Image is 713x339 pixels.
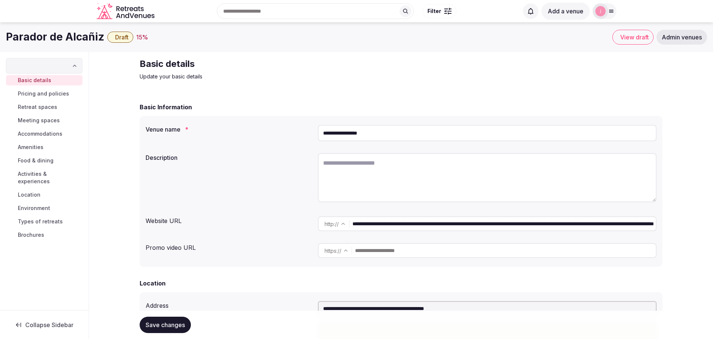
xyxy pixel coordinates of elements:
div: Address [146,298,312,310]
button: Collapse Sidebar [6,317,82,333]
span: Types of retreats [18,218,63,225]
span: Filter [427,7,441,15]
a: Meeting spaces [6,115,82,126]
div: Website URL [146,213,312,225]
a: Location [6,190,82,200]
p: Update your basic details [140,73,389,80]
span: Environment [18,204,50,212]
a: Retreat spaces [6,102,82,112]
a: Visit the homepage [97,3,156,20]
span: Location [18,191,40,198]
button: 15% [136,33,148,42]
a: Basic details [6,75,82,85]
div: Promo video URL [146,240,312,252]
span: View draft [620,33,649,41]
span: Brochures [18,231,44,239]
a: Environment [6,203,82,213]
span: Accommodations [18,130,62,138]
span: Draft [115,33,128,41]
span: Pricing and policies [18,90,69,97]
a: Accommodations [6,129,82,139]
span: Collapse Sidebar [25,321,74,329]
div: 15 % [136,33,148,42]
a: View draft [612,30,654,45]
label: Description [146,155,312,161]
a: Types of retreats [6,216,82,227]
a: Pricing and policies [6,88,82,99]
span: Save changes [146,321,185,329]
button: Save changes [140,317,191,333]
button: Add a venue [541,3,590,20]
a: Amenities [6,142,82,152]
label: Venue name [146,126,312,132]
a: Food & dining [6,155,82,166]
a: Add a venue [541,7,590,15]
h2: Basic Information [140,103,192,112]
span: Food & dining [18,157,53,164]
span: Admin venues [662,33,702,41]
button: Draft [107,32,133,43]
a: Activities & experiences [6,169,82,187]
button: Filter [423,4,456,18]
h2: Basic details [140,58,389,70]
a: Admin venues [657,30,707,45]
span: Amenities [18,143,43,151]
svg: Retreats and Venues company logo [97,3,156,20]
span: Retreat spaces [18,103,57,111]
span: Activities & experiences [18,170,79,185]
h1: Parador de Alcañiz [6,30,104,44]
a: Brochures [6,230,82,240]
span: Meeting spaces [18,117,60,124]
img: jen-7867 [595,6,606,16]
span: Basic details [18,77,51,84]
h2: Location [140,279,166,288]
